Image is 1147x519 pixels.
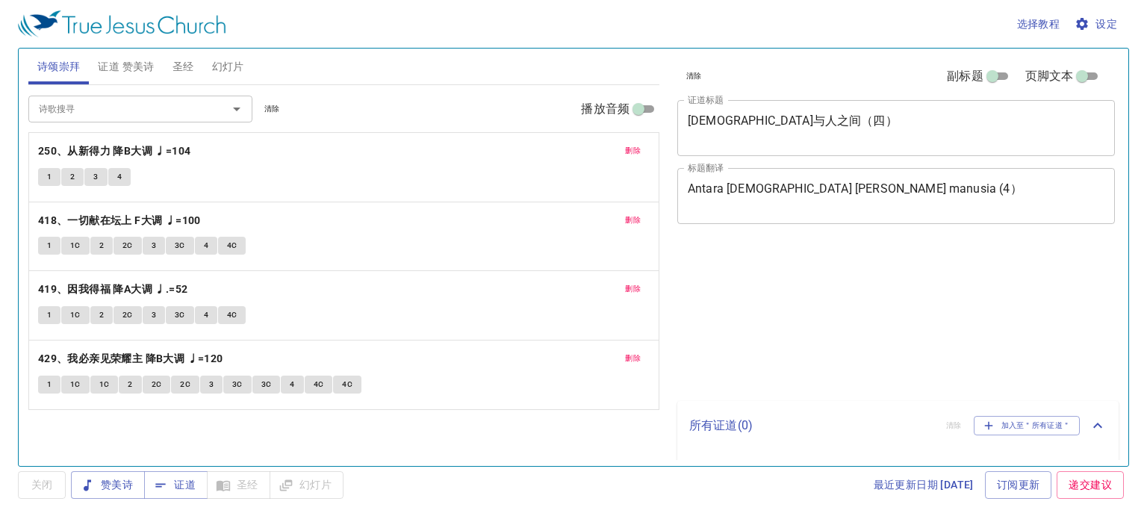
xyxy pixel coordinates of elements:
[99,378,110,391] span: 1C
[616,349,650,367] button: 删除
[172,58,194,76] span: 圣经
[108,168,131,186] button: 4
[264,102,280,116] span: 清除
[333,376,361,394] button: 4C
[212,58,244,76] span: 幻灯片
[38,211,201,230] b: 418、一切献在坛上 F大调 ♩=100
[99,308,104,322] span: 2
[38,349,223,368] b: 429、我必亲见荣耀主 降B大调 ♩=120
[874,476,974,494] span: 最近更新日期 [DATE]
[1057,471,1124,499] a: 递交建议
[671,240,1029,396] iframe: from-child
[175,239,185,252] span: 3C
[686,69,702,83] span: 清除
[47,239,52,252] span: 1
[144,471,208,499] button: 证道
[38,280,188,299] b: 419、因我得福 降A大调 ♩.=52
[38,211,203,230] button: 418、一切献在坛上 F大调 ♩=100
[38,168,60,186] button: 1
[83,476,133,494] span: 赞美诗
[195,306,217,324] button: 4
[625,352,641,365] span: 删除
[175,308,185,322] span: 3C
[70,308,81,322] span: 1C
[61,168,84,186] button: 2
[38,306,60,324] button: 1
[180,378,190,391] span: 2C
[1069,476,1112,494] span: 递交建议
[90,237,113,255] button: 2
[1011,10,1066,38] button: 选择教程
[200,376,223,394] button: 3
[983,419,1071,432] span: 加入至＂所有证道＂
[252,376,281,394] button: 3C
[677,401,1119,450] div: 所有证道(0)清除加入至＂所有证道＂
[255,100,289,118] button: 清除
[93,170,98,184] span: 3
[1078,15,1117,34] span: 设定
[342,378,352,391] span: 4C
[114,306,142,324] button: 2C
[305,376,333,394] button: 4C
[38,349,226,368] button: 429、我必亲见荣耀主 降B大调 ♩=120
[122,239,133,252] span: 2C
[119,376,141,394] button: 2
[114,237,142,255] button: 2C
[61,237,90,255] button: 1C
[281,376,303,394] button: 4
[226,99,247,119] button: Open
[1072,10,1123,38] button: 设定
[261,378,272,391] span: 3C
[166,237,194,255] button: 3C
[223,376,252,394] button: 3C
[99,239,104,252] span: 2
[143,376,171,394] button: 2C
[204,308,208,322] span: 4
[616,280,650,298] button: 删除
[47,170,52,184] span: 1
[71,471,145,499] button: 赞美诗
[688,181,1104,210] textarea: Antara [DEMOGRAPHIC_DATA] [PERSON_NAME] manusia (4）
[195,237,217,255] button: 4
[117,170,122,184] span: 4
[227,239,237,252] span: 4C
[947,67,983,85] span: 副标题
[1025,67,1074,85] span: 页脚文本
[90,306,113,324] button: 2
[985,471,1052,499] a: 订阅更新
[974,416,1081,435] button: 加入至＂所有证道＂
[171,376,199,394] button: 2C
[997,476,1040,494] span: 订阅更新
[70,239,81,252] span: 1C
[90,376,119,394] button: 1C
[227,308,237,322] span: 4C
[84,168,107,186] button: 3
[1017,15,1060,34] span: 选择教程
[47,378,52,391] span: 1
[70,170,75,184] span: 2
[625,144,641,158] span: 删除
[290,378,294,391] span: 4
[689,417,934,435] p: 所有证道 ( 0 )
[38,142,191,161] b: 250、从新得力 降B大调 ♩=104
[677,67,711,85] button: 清除
[616,211,650,229] button: 删除
[38,280,190,299] button: 419、因我得福 降A大调 ♩.=52
[61,376,90,394] button: 1C
[314,378,324,391] span: 4C
[122,308,133,322] span: 2C
[625,214,641,227] span: 删除
[616,142,650,160] button: 删除
[209,378,214,391] span: 3
[218,306,246,324] button: 4C
[152,308,156,322] span: 3
[143,237,165,255] button: 3
[218,237,246,255] button: 4C
[38,376,60,394] button: 1
[166,306,194,324] button: 3C
[152,378,162,391] span: 2C
[688,114,1104,142] textarea: [DEMOGRAPHIC_DATA]与人之间（四）
[128,378,132,391] span: 2
[152,239,156,252] span: 3
[38,142,193,161] button: 250、从新得力 降B大调 ♩=104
